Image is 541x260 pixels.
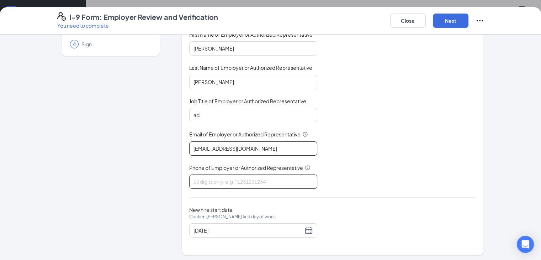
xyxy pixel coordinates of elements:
svg: Info [305,165,311,171]
svg: Ellipses [476,16,484,25]
span: Email of Employer or Authorized Representative [189,131,301,138]
input: 08/27/2025 [193,227,303,234]
svg: Info [302,131,308,137]
span: New hire start date [189,206,275,228]
span: Job Title of Employer or Authorized Representative [189,98,306,105]
input: Enter your last name [189,75,317,89]
button: Next [433,14,468,28]
input: 10 digits only, e.g. "1231231234" [189,175,317,189]
svg: FormI9EVerifyIcon [57,12,66,21]
p: You need to complete [57,22,218,29]
div: Open Intercom Messenger [517,236,534,253]
span: 4 [73,41,76,48]
span: Sign [81,41,150,48]
span: Confirm [PERSON_NAME] first day of work [189,213,275,220]
span: Phone of Employer or Authorized Representative [189,164,303,171]
h4: I-9 Form: Employer Review and Verification [69,12,218,22]
button: Close [390,14,426,28]
span: Last Name of Employer or Authorized Representative [189,64,312,71]
input: Enter your email address [189,141,317,156]
span: First Name of Employer or Authorized Representative [189,31,313,38]
input: Enter job title [189,108,317,122]
input: Enter your first name [189,41,317,56]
